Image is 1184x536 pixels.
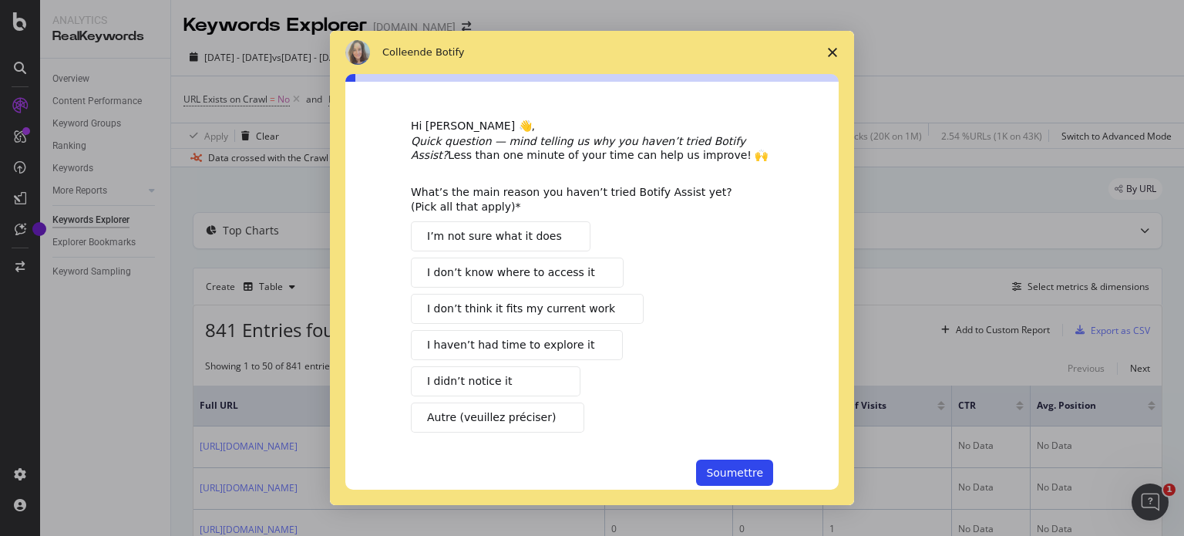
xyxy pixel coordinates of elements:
[411,134,773,162] div: Less than one minute of your time can help us improve! 🙌
[411,366,580,396] button: I didn’t notice it
[411,185,750,213] div: What’s the main reason you haven’t tried Botify Assist yet? (Pick all that apply)
[811,31,854,74] span: Fermer l'enquête
[411,294,644,324] button: I don’t think it fits my current work
[427,337,594,353] span: I haven’t had time to explore it
[427,265,595,281] span: I don’t know where to access it
[427,410,556,426] span: Autre (veuillez préciser)
[411,330,623,360] button: I haven’t had time to explore it
[382,46,420,58] span: Colleen
[696,460,773,486] button: Soumettre
[411,135,745,161] i: Quick question — mind telling us why you haven’t tried Botify Assist?
[411,258,624,288] button: I don’t know where to access it
[420,46,465,58] span: de Botify
[345,40,370,65] img: Profile image for Colleen
[427,228,562,244] span: I’m not sure what it does
[411,403,584,433] button: Autre (veuillez préciser)
[411,119,773,134] div: Hi [PERSON_NAME] 👋,
[427,301,615,317] span: I don’t think it fits my current work
[427,373,512,389] span: I didn’t notice it
[411,221,590,251] button: I’m not sure what it does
